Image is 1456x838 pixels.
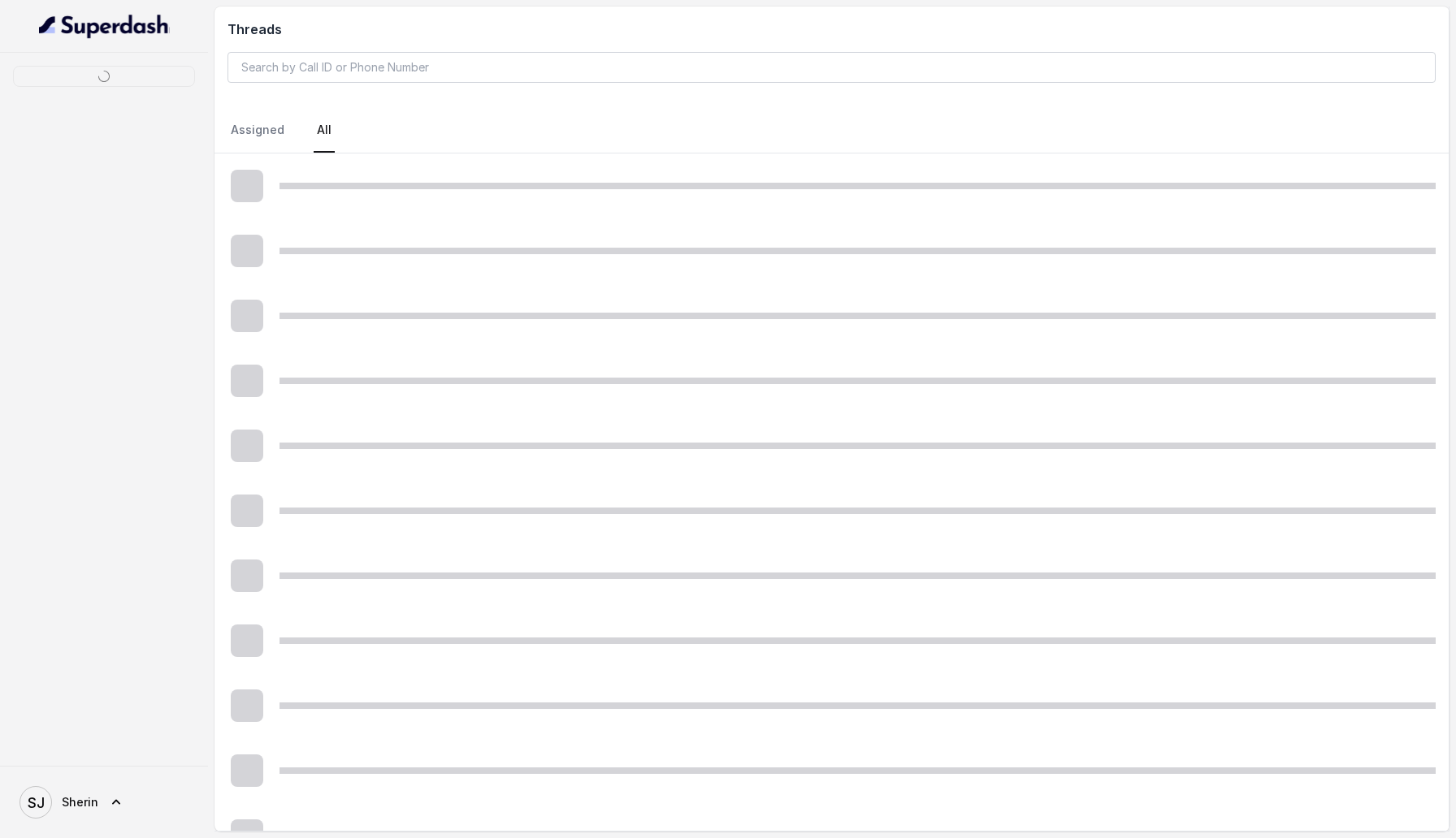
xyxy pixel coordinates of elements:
text: SJ [28,794,45,811]
span: Sherin [62,794,98,810]
nav: Tabs [227,109,1436,153]
a: All [314,109,335,153]
h2: Threads [227,19,1436,39]
a: Assigned [227,109,288,153]
img: light.svg [39,13,170,39]
input: Search by Call ID or Phone Number [227,52,1436,83]
a: Sherin [13,780,195,825]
